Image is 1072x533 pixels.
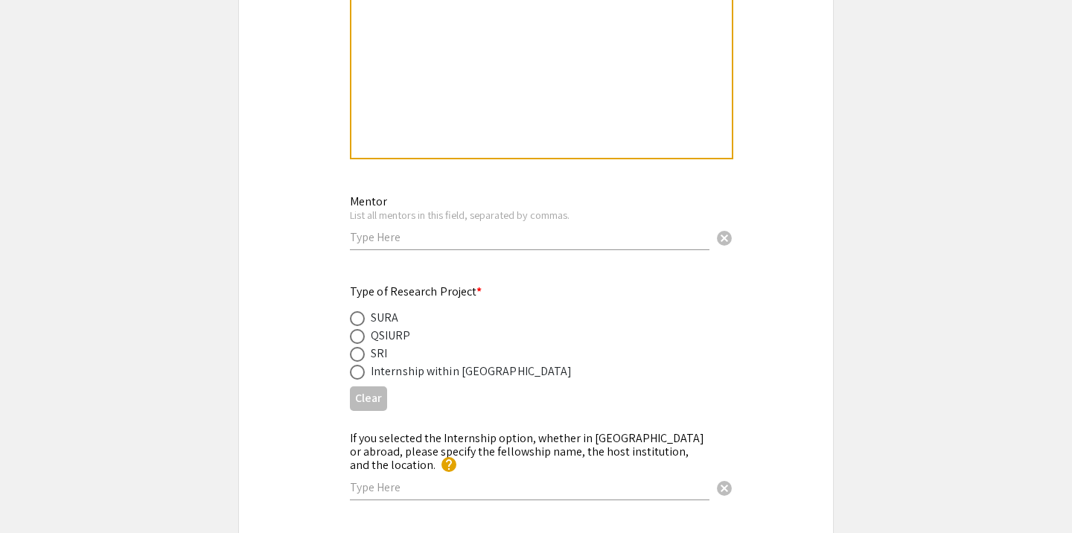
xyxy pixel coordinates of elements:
button: Clear [350,386,387,411]
button: Clear [709,222,739,252]
div: SURA [371,309,398,327]
input: Type Here [350,479,709,495]
div: List all mentors in this field, separated by commas. [350,208,709,222]
mat-label: Type of Research Project [350,284,482,299]
div: QSIURP [371,327,411,345]
input: Type Here [350,229,709,245]
div: Internship within [GEOGRAPHIC_DATA] [371,363,572,380]
iframe: Chat [11,466,63,522]
span: cancel [715,479,733,497]
mat-icon: help [440,456,458,473]
mat-label: Mentor [350,194,387,209]
mat-label: If you selected the Internship option, whether in [GEOGRAPHIC_DATA] or abroad, please specify the... [350,430,704,473]
span: cancel [715,229,733,247]
div: SRI [371,345,387,363]
button: Clear [709,472,739,502]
